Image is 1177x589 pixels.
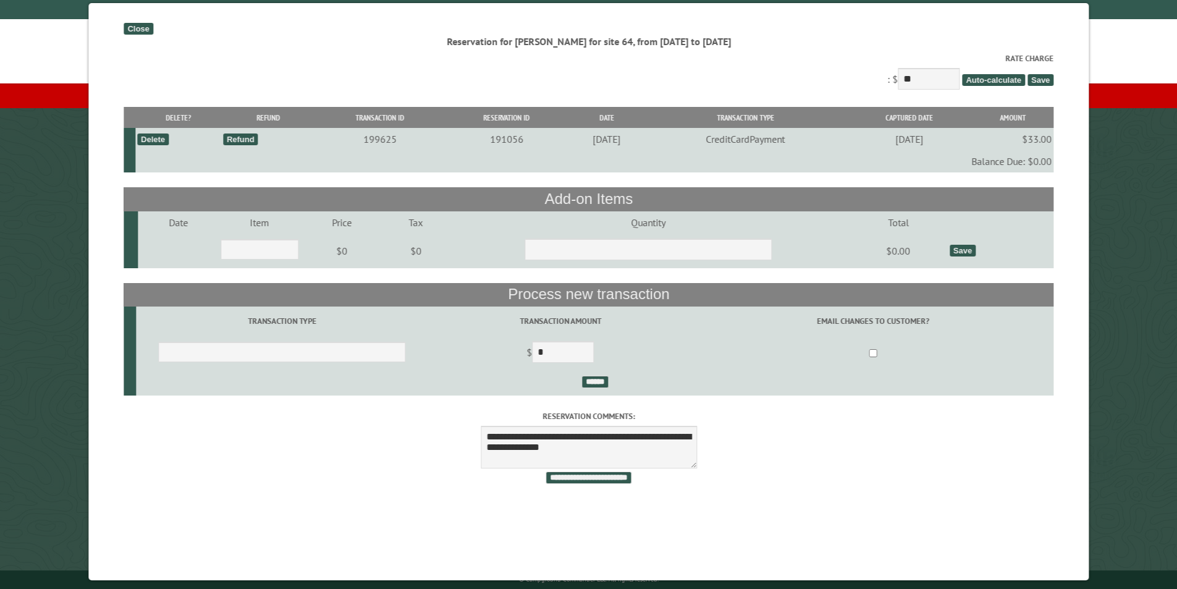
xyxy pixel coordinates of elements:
[972,107,1053,129] th: Amount
[219,211,300,234] td: Item
[138,315,426,327] label: Transaction Type
[300,234,384,268] td: $0
[124,187,1053,211] th: Add-on Items
[124,53,1053,64] label: Rate Charge
[124,23,153,35] div: Close
[848,234,947,268] td: $0.00
[384,211,447,234] td: Tax
[429,315,691,327] label: Transaction Amount
[384,234,447,268] td: $0
[848,211,947,234] td: Total
[1027,74,1053,86] span: Save
[645,128,846,150] td: CreditCardPayment
[568,107,645,129] th: Date
[135,107,221,129] th: Delete?
[645,107,846,129] th: Transaction Type
[445,107,568,129] th: Reservation ID
[137,133,169,145] div: Delete
[137,211,219,234] td: Date
[135,150,1053,172] td: Balance Due: $0.00
[568,128,645,150] td: [DATE]
[972,128,1053,150] td: $33.00
[124,35,1053,48] div: Reservation for [PERSON_NAME] for site 64, from [DATE] to [DATE]
[221,107,315,129] th: Refund
[846,128,972,150] td: [DATE]
[962,74,1025,86] span: Auto-calculate
[846,107,972,129] th: Captured Date
[694,315,1052,327] label: Email changes to customer?
[949,245,975,256] div: Save
[315,128,445,150] td: 199625
[315,107,445,129] th: Transaction ID
[124,283,1053,307] th: Process new transaction
[447,211,848,234] td: Quantity
[445,128,568,150] td: 191056
[124,410,1053,422] label: Reservation comments:
[124,53,1053,93] div: : $
[223,133,258,145] div: Refund
[519,575,659,583] small: © Campground Commander LLC. All rights reserved.
[300,211,384,234] td: Price
[428,336,693,371] td: $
